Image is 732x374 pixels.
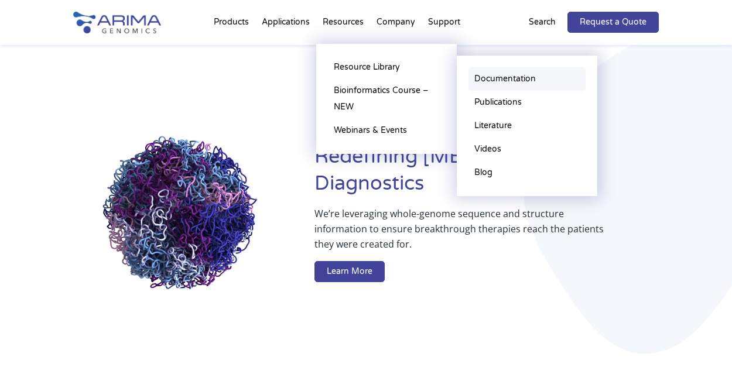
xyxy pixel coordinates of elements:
[468,67,586,91] a: Documentation
[314,143,659,206] h1: Redefining [MEDICAL_DATA] Diagnostics
[468,114,586,138] a: Literature
[314,206,612,261] p: We’re leveraging whole-genome sequence and structure information to ensure breakthrough therapies...
[468,91,586,114] a: Publications
[529,15,556,30] p: Search
[567,12,659,33] a: Request a Quote
[468,161,586,184] a: Blog
[328,79,445,119] a: Bioinformatics Course – NEW
[73,12,161,33] img: Arima-Genomics-logo
[328,119,445,142] a: Webinars & Events
[314,261,385,282] a: Learn More
[673,318,732,374] iframe: Chat Widget
[328,56,445,79] a: Resource Library
[468,138,586,161] a: Videos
